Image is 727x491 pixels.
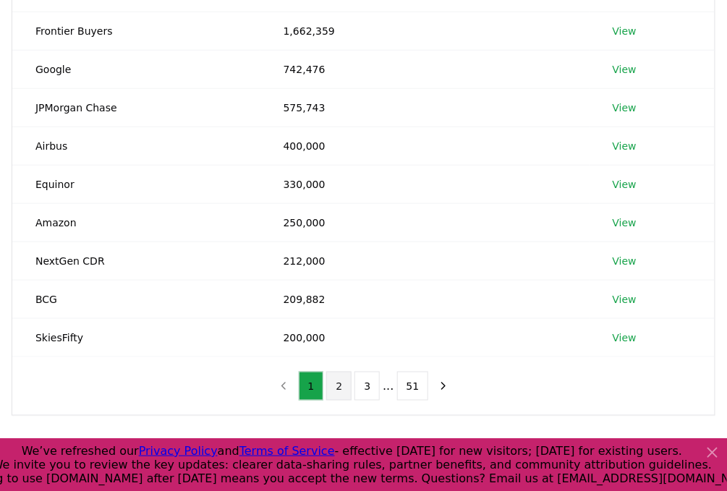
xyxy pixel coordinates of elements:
[613,292,637,307] a: View
[12,88,260,127] td: JPMorgan Chase
[260,318,590,356] td: 200,000
[613,215,637,230] a: View
[613,177,637,192] a: View
[397,372,429,401] button: 51
[260,88,590,127] td: 575,743
[613,139,637,153] a: View
[326,372,352,401] button: 2
[260,127,590,165] td: 400,000
[260,242,590,280] td: 212,000
[260,165,590,203] td: 330,000
[12,50,260,88] td: Google
[613,62,637,77] a: View
[12,127,260,165] td: Airbus
[613,101,637,115] a: View
[12,280,260,318] td: BCG
[613,330,637,345] a: View
[354,372,380,401] button: 3
[12,12,260,50] td: Frontier Buyers
[260,203,590,242] td: 250,000
[431,372,456,401] button: next page
[260,280,590,318] td: 209,882
[613,24,637,38] a: View
[12,165,260,203] td: Equinor
[613,254,637,268] a: View
[12,242,260,280] td: NextGen CDR
[383,377,394,395] li: ...
[299,372,324,401] button: 1
[260,12,590,50] td: 1,662,359
[12,203,260,242] td: Amazon
[260,50,590,88] td: 742,476
[12,318,260,356] td: SkiesFifty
